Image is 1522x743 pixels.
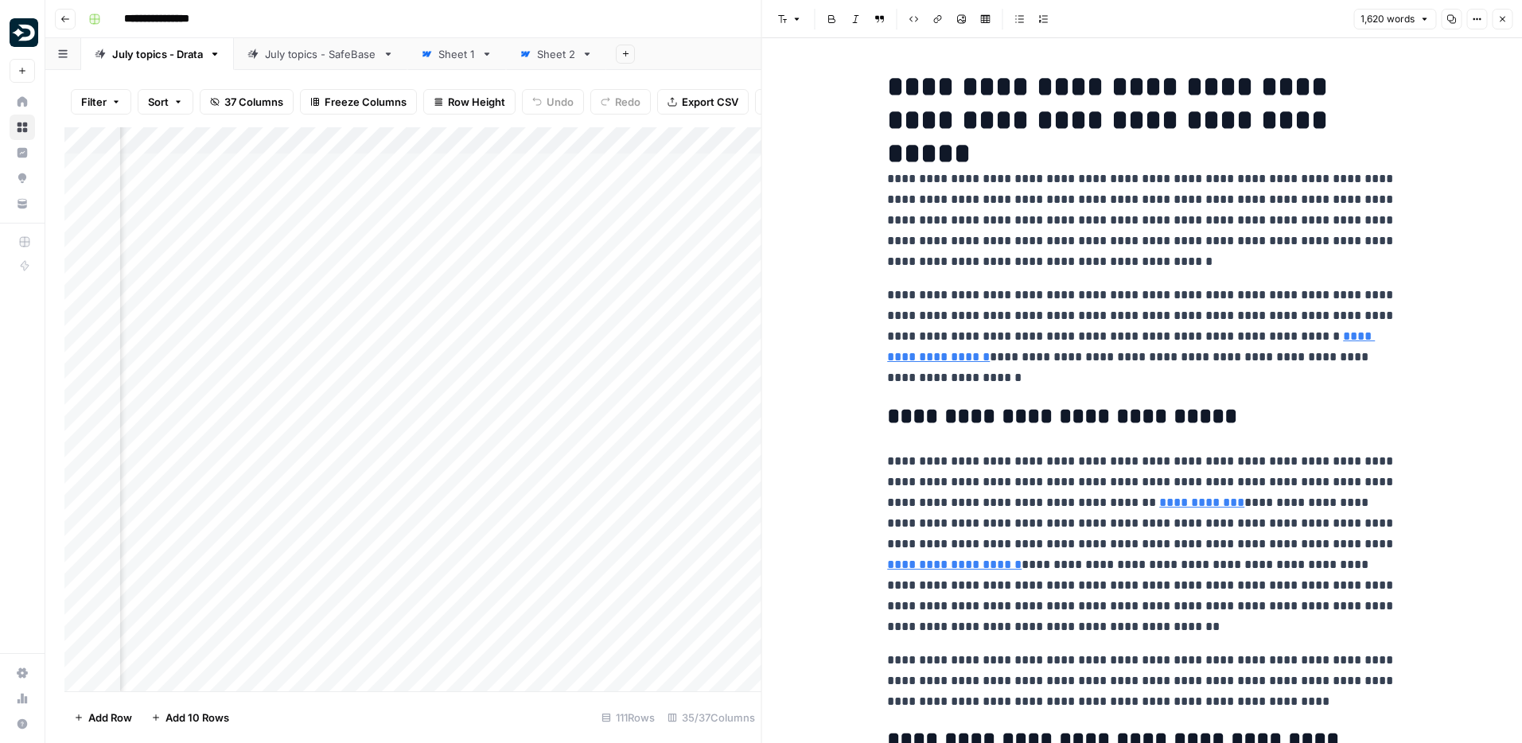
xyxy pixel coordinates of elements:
a: Your Data [10,191,35,216]
a: July topics - Drata [81,38,234,70]
div: 35/37 Columns [661,705,761,730]
div: Sheet 1 [438,46,475,62]
span: Undo [547,94,574,110]
div: July topics - Drata [112,46,203,62]
a: Browse [10,115,35,140]
span: Row Height [448,94,505,110]
img: Drata Logo [10,18,38,47]
span: Export CSV [682,94,738,110]
span: 37 Columns [224,94,283,110]
button: Undo [522,89,584,115]
a: Insights [10,140,35,165]
a: Settings [10,660,35,686]
button: 37 Columns [200,89,294,115]
button: Freeze Columns [300,89,417,115]
button: Add Row [64,705,142,730]
span: Filter [81,94,107,110]
span: Freeze Columns [325,94,407,110]
button: Add 10 Rows [142,705,239,730]
div: 111 Rows [595,705,661,730]
span: 1,620 words [1360,12,1415,26]
a: Sheet 2 [506,38,606,70]
a: Usage [10,686,35,711]
button: Help + Support [10,711,35,737]
button: Row Height [423,89,516,115]
a: Home [10,89,35,115]
button: Export CSV [657,89,749,115]
a: Sheet 1 [407,38,506,70]
button: Sort [138,89,193,115]
span: Redo [615,94,640,110]
span: Add 10 Rows [165,710,229,725]
div: July topics - SafeBase [265,46,376,62]
button: Workspace: Drata [10,13,35,53]
button: 1,620 words [1353,9,1436,29]
button: Redo [590,89,651,115]
span: Add Row [88,710,132,725]
a: July topics - SafeBase [234,38,407,70]
span: Sort [148,94,169,110]
div: Sheet 2 [537,46,575,62]
button: Filter [71,89,131,115]
a: Opportunities [10,165,35,191]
